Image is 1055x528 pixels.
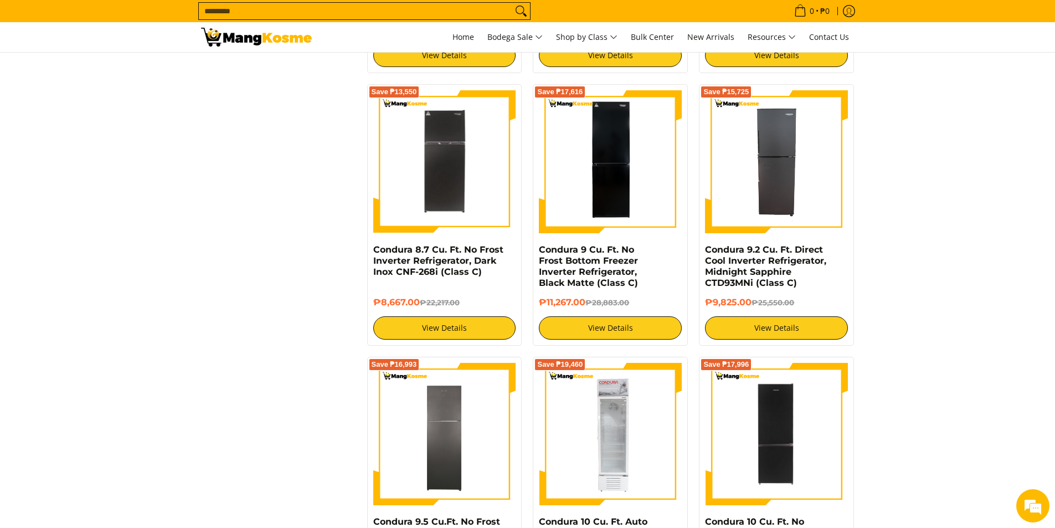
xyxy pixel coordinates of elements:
span: Home [452,32,474,42]
span: Bodega Sale [487,30,543,44]
span: • [791,5,833,17]
img: Condura 8.7 Cu. Ft. No Frost Inverter Refrigerator, Dark Inox CNF-268i (Class C) [373,92,516,232]
a: Shop by Class [550,22,623,52]
a: View Details [539,44,682,67]
del: ₱28,883.00 [585,298,629,307]
span: Shop by Class [556,30,617,44]
del: ₱22,217.00 [420,298,460,307]
h6: ₱9,825.00 [705,297,848,308]
span: Resources [748,30,796,44]
span: ₱0 [819,7,831,15]
a: Resources [742,22,801,52]
img: Condura 9.2 Cu. Ft. Direct Cool Inverter Refrigerator, Midnight Sapphire CTD93MNi (Class C) [705,90,848,233]
nav: Main Menu [323,22,855,52]
a: Bulk Center [625,22,680,52]
span: We're online! [64,140,153,252]
span: Save ₱16,993 [372,361,417,368]
a: New Arrivals [682,22,740,52]
img: Class C Home &amp; Business Appliances: Up to 70% Off l Mang Kosme [201,28,312,47]
a: View Details [373,44,516,67]
a: View Details [705,44,848,67]
del: ₱25,550.00 [752,298,794,307]
a: Condura 9 Cu. Ft. No Frost Bottom Freezer Inverter Refrigerator, Black Matte (Class C) [539,244,638,288]
a: Home [447,22,480,52]
div: Chat with us now [58,62,186,76]
button: Search [512,3,530,19]
img: condura-9-cubic-feet-bottom-freezer-class-a-full-view-mang-kosme [539,90,682,233]
h6: ₱11,267.00 [539,297,682,308]
textarea: Type your message and hit 'Enter' [6,303,211,341]
a: View Details [705,316,848,340]
span: Save ₱15,725 [703,89,749,95]
a: Condura 8.7 Cu. Ft. No Frost Inverter Refrigerator, Dark Inox CNF-268i (Class C) [373,244,503,277]
img: Condura 10 Cu. Ft. Auto Defrost Chiller Refrigerator, White, CBC283-NL (Class C) [539,363,682,506]
a: View Details [539,316,682,340]
a: View Details [373,316,516,340]
span: New Arrivals [687,32,734,42]
span: Bulk Center [631,32,674,42]
div: Minimize live chat window [182,6,208,32]
span: Save ₱13,550 [372,89,417,95]
img: Condura 9.5 Cu.Ft. No Frost Auto Defrost Inverter, Metallic Gray CNF-271i (Class C) [373,363,516,506]
a: Contact Us [804,22,855,52]
a: Bodega Sale [482,22,548,52]
span: Save ₱17,616 [537,89,583,95]
img: Condura 10 Cu. Ft. No Frost Bottom Freezer Inverter Refrigerator, Black Matte, CBF312i (Class C) [705,363,848,506]
span: Save ₱19,460 [537,361,583,368]
h6: ₱8,667.00 [373,297,516,308]
span: Save ₱17,996 [703,361,749,368]
span: Contact Us [809,32,849,42]
span: 0 [808,7,816,15]
a: Condura 9.2 Cu. Ft. Direct Cool Inverter Refrigerator, Midnight Sapphire CTD93MNi (Class C) [705,244,826,288]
